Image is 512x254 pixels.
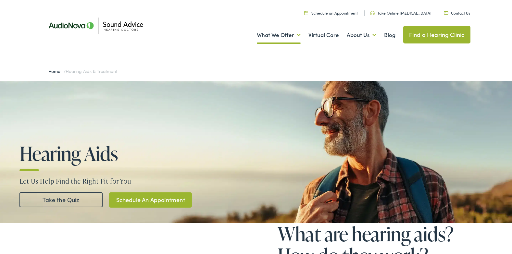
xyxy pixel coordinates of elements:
span: Hearing Aids & Treatment [66,68,117,74]
img: Headphone icon in a unique green color, suggesting audio-related services or features. [370,11,375,15]
a: Find a Hearing Clinic [403,26,470,43]
p: Let Us Help Find the Right Fit for You [19,176,493,186]
img: Icon representing mail communication in a unique green color, indicative of contact or communicat... [444,11,448,15]
a: Take Online [MEDICAL_DATA] [370,10,431,16]
a: Schedule An Appointment [109,192,192,208]
a: Take the Quiz [19,192,103,207]
h1: Hearing Aids [19,143,217,164]
a: About Us [347,23,376,47]
a: Schedule an Appointment [304,10,358,16]
a: What We Offer [257,23,301,47]
span: / [48,68,117,74]
a: Contact Us [444,10,470,16]
img: Calendar icon in a unique green color, symbolizing scheduling or date-related features. [304,11,308,15]
a: Blog [384,23,395,47]
a: Home [48,68,64,74]
a: Virtual Care [308,23,339,47]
